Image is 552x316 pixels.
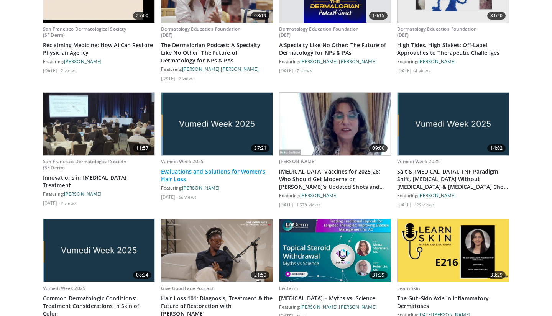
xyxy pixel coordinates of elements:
[43,93,154,155] img: 1327c7ce-1e6a-43b1-b69d-13c26234c198.620x360_q85_upscale.jpg
[415,67,431,74] li: 4 views
[251,144,269,152] span: 37:21
[161,185,273,191] div: Featuring:
[397,41,509,57] a: High Tides, High Stakes: Off-Label Approaches to Therapeutic Challenges
[398,219,509,282] a: 33:29
[161,75,177,81] li: [DATE]
[279,285,298,291] a: LivDerm
[43,93,154,155] a: 11:57
[397,58,509,64] div: Featuring:
[279,219,391,282] a: 31:39
[161,285,214,291] a: Give Good Face Podcast
[279,304,391,310] div: Featuring: ,
[339,59,376,64] a: [PERSON_NAME]
[133,271,151,279] span: 08:34
[182,185,220,190] a: [PERSON_NAME]
[300,304,338,309] a: [PERSON_NAME]
[397,295,509,310] a: The Gut–Skin Axis in Inflammatory Dermatoses
[43,41,155,57] a: Reclaiming Medicine: How AI Can Restore Physician Agency
[398,219,509,282] img: 9d0c388a-b6f9-4cc3-8a29-4c5941f5c318.620x360_q85_upscale.jpg
[43,191,155,197] div: Featuring:
[179,75,195,81] li: 2 views
[43,285,85,291] a: Vumedi Week 2025
[300,193,338,198] a: [PERSON_NAME]
[161,219,273,282] img: 823268b6-bc03-4188-ae60-9bdbfe394016.620x360_q85_upscale.jpg
[64,59,102,64] a: [PERSON_NAME]
[251,271,269,279] span: 21:59
[133,12,151,20] span: 27:00
[418,193,456,198] a: [PERSON_NAME]
[297,67,312,74] li: 7 views
[397,201,414,208] li: [DATE]
[161,41,273,64] a: The Dermalorian Podcast: A Specialty Like No Other: The Future of Dermatology for NPs & PAs
[161,158,204,165] a: Vumedi Week 2025
[43,158,126,171] a: San Francisco Dermatological Society (SF Derm)
[397,67,414,74] li: [DATE]
[43,174,155,189] a: Innovations in [MEDICAL_DATA] Treatment
[279,41,391,57] a: A Specialty Like No Other: The Future of Dermatology for NPs & PAs
[487,12,506,20] span: 31:20
[279,158,316,165] a: [PERSON_NAME]
[279,58,391,64] div: Featuring: ,
[279,192,391,198] div: Featuring:
[397,192,509,198] div: Featuring:
[161,93,273,155] img: 4dd4c714-532f-44da-96b3-d887f22c4efa.jpg.620x360_q85_upscale.jpg
[279,93,391,155] a: 09:00
[279,219,391,282] img: f9a6119f-2a35-4317-b170-56d6ca0956c0.620x360_q85_upscale.jpg
[369,271,388,279] span: 31:39
[43,219,154,282] a: 08:34
[398,93,509,155] a: 14:02
[279,201,296,208] li: [DATE]
[415,201,435,208] li: 129 views
[161,93,273,155] a: 37:21
[43,200,59,206] li: [DATE]
[397,168,509,191] a: Salt & [MEDICAL_DATA], TNF Paradigm Shift, [MEDICAL_DATA] Without [MEDICAL_DATA] & [MEDICAL_DATA]...
[43,26,126,38] a: San Francisco Dermatological Society (SF Derm)
[161,66,273,72] div: Featuring: ,
[487,144,506,152] span: 14:02
[297,201,320,208] li: 1,578 views
[279,168,391,191] a: [MEDICAL_DATA] Vaccines for 2025-26: Who Should Get Moderna or [PERSON_NAME]’s Updated Shots and ...
[369,144,388,152] span: 09:00
[64,191,102,196] a: [PERSON_NAME]
[43,219,154,282] img: 6d9b0f74-d8a1-4b5a-9ca7-01ef0dd293eb.jpg.620x360_q85_upscale.jpg
[61,200,77,206] li: 2 views
[221,66,258,72] a: [PERSON_NAME]
[397,26,477,38] a: Dermatology Education Foundation (DEF)
[279,295,391,302] a: [MEDICAL_DATA] – Myths vs. Science
[418,59,456,64] a: [PERSON_NAME]
[161,194,177,200] li: [DATE]
[251,12,269,20] span: 08:19
[182,66,220,72] a: [PERSON_NAME]
[179,194,197,200] li: 66 views
[397,285,420,291] a: LearnSkin
[397,158,440,165] a: Vumedi Week 2025
[43,67,59,74] li: [DATE]
[43,58,155,64] div: Featuring:
[161,26,241,38] a: Dermatology Education Foundation (DEF)
[279,67,296,74] li: [DATE]
[279,93,391,155] img: d9ddfd97-e350-47c1-a34d-5d400e773739.620x360_q85_upscale.jpg
[300,59,338,64] a: [PERSON_NAME]
[487,271,506,279] span: 33:29
[398,93,509,155] img: e6206b8a-9232-4739-9b37-e398ee393258.jpg.620x360_q85_upscale.jpg
[279,26,359,38] a: Dermatology Education Foundation (DEF)
[61,67,77,74] li: 2 views
[369,12,388,20] span: 10:15
[133,144,151,152] span: 11:57
[161,168,273,183] a: Evaluations and Solutions for Women's Hair Loss
[339,304,376,309] a: [PERSON_NAME]
[161,219,273,282] a: 21:59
